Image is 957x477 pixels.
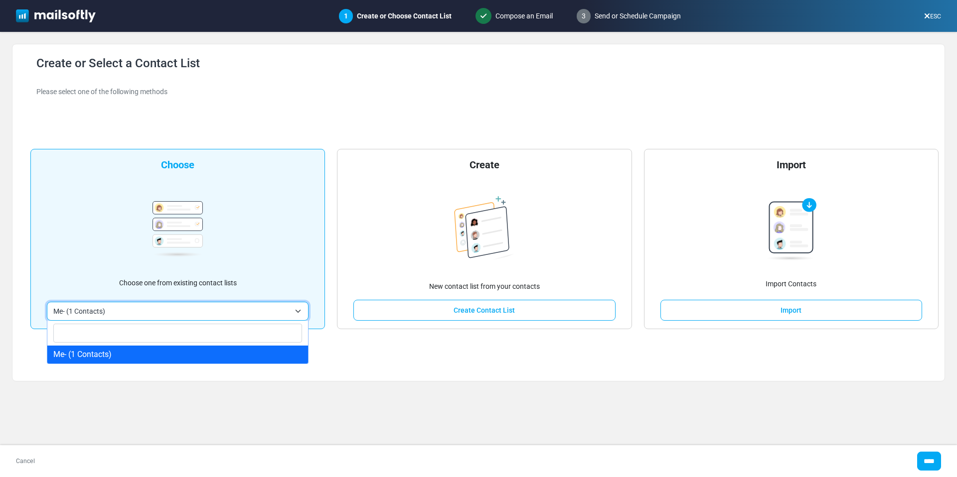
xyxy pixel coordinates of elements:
div: Send or Schedule Campaign [569,1,689,31]
div: Create [470,157,499,172]
p: New contact list from your contacts [429,281,540,292]
a: Cancel [16,457,35,466]
span: 1 [344,12,348,20]
span: 3 [577,9,591,23]
p: Import Contacts [766,279,816,289]
div: Create or Choose Contact List [331,1,460,31]
div: Please select one of the following methods [36,87,933,97]
input: Search [53,324,302,343]
a: Import [660,300,922,321]
span: Me- (1 Contacts) [53,305,290,317]
p: Choose one from existing contact lists [119,278,237,288]
a: Create Contact List [353,300,615,321]
h4: Create or Select a Contact List [36,56,933,71]
li: Me- (1 Contacts) [47,346,308,363]
div: Choose [161,157,194,172]
span: Me- (1 Contacts) [47,302,309,321]
img: mailsoftly_white_logo.svg [16,9,96,22]
a: ESC [924,13,941,20]
div: Import [777,157,806,172]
